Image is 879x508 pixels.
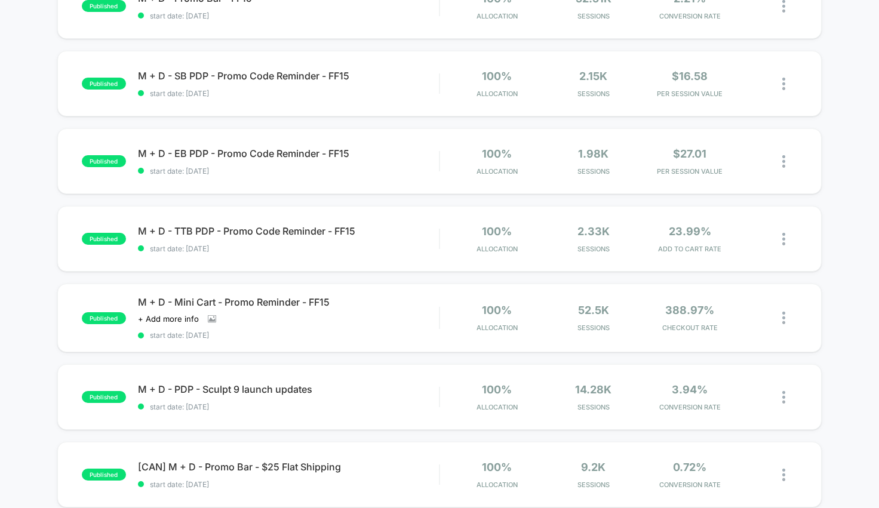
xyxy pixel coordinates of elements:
[477,245,518,253] span: Allocation
[579,70,607,82] span: 2.15k
[673,147,706,160] span: $27.01
[644,90,734,98] span: PER SESSION VALUE
[672,383,708,396] span: 3.94%
[138,402,439,411] span: start date: [DATE]
[665,304,714,316] span: 388.97%
[577,225,610,238] span: 2.33k
[82,469,126,481] span: published
[138,480,439,489] span: start date: [DATE]
[644,167,734,176] span: PER SESSION VALUE
[138,70,439,82] span: M + D - SB PDP - Promo Code Reminder - FF15
[782,391,785,404] img: close
[138,461,439,473] span: [CAN] M + D - Promo Bar - $25 Flat Shipping
[138,11,439,20] span: start date: [DATE]
[644,481,734,489] span: CONVERSION RATE
[782,312,785,324] img: close
[477,403,518,411] span: Allocation
[138,244,439,253] span: start date: [DATE]
[482,147,512,160] span: 100%
[477,324,518,332] span: Allocation
[477,167,518,176] span: Allocation
[138,331,439,340] span: start date: [DATE]
[482,461,512,473] span: 100%
[138,225,439,237] span: M + D - TTB PDP - Promo Code Reminder - FF15
[669,225,711,238] span: 23.99%
[548,245,638,253] span: Sessions
[138,89,439,98] span: start date: [DATE]
[138,167,439,176] span: start date: [DATE]
[578,147,608,160] span: 1.98k
[548,481,638,489] span: Sessions
[782,155,785,168] img: close
[548,12,638,20] span: Sessions
[482,70,512,82] span: 100%
[782,469,785,481] img: close
[578,304,609,316] span: 52.5k
[644,324,734,332] span: CHECKOUT RATE
[581,461,606,473] span: 9.2k
[82,78,126,90] span: published
[138,147,439,159] span: M + D - EB PDP - Promo Code Reminder - FF15
[82,155,126,167] span: published
[548,167,638,176] span: Sessions
[548,90,638,98] span: Sessions
[138,314,199,324] span: + Add more info
[673,461,706,473] span: 0.72%
[477,12,518,20] span: Allocation
[482,225,512,238] span: 100%
[82,312,126,324] span: published
[548,324,638,332] span: Sessions
[782,78,785,90] img: close
[82,233,126,245] span: published
[138,383,439,395] span: M + D - PDP - Sculpt 9 launch updates
[477,90,518,98] span: Allocation
[138,296,439,308] span: M + D - Mini Cart - Promo Reminder - FF15
[672,70,708,82] span: $16.58
[482,383,512,396] span: 100%
[644,12,734,20] span: CONVERSION RATE
[782,233,785,245] img: close
[644,403,734,411] span: CONVERSION RATE
[482,304,512,316] span: 100%
[644,245,734,253] span: ADD TO CART RATE
[82,391,126,403] span: published
[575,383,611,396] span: 14.28k
[477,481,518,489] span: Allocation
[548,403,638,411] span: Sessions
